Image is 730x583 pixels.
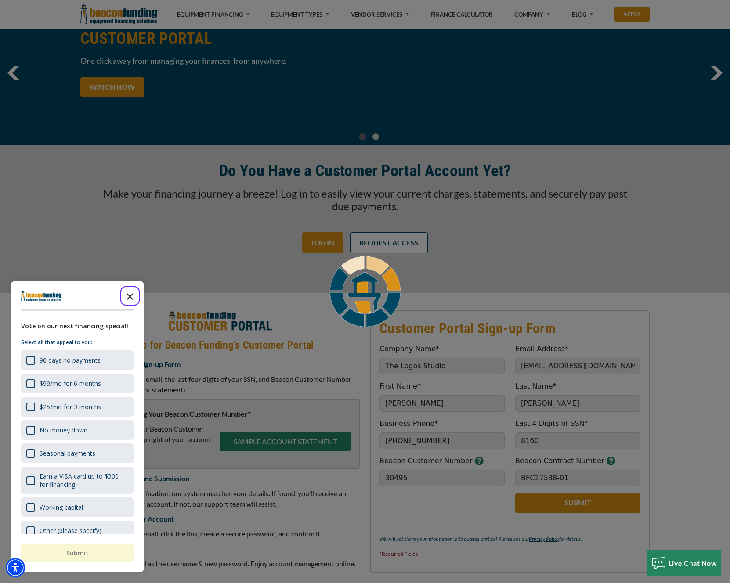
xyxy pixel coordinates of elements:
div: Other (please specify) [40,526,101,535]
img: Company logo [21,291,62,301]
button: Submit [21,544,134,562]
div: Working capital [40,503,83,511]
img: Loader icon [321,248,409,335]
div: Other (please specify) [21,521,134,540]
div: 90 days no payments [21,350,134,370]
div: No money down [21,420,134,440]
div: Seasonal payments [21,443,134,463]
div: Working capital [21,497,134,517]
p: Select all that appeal to you: [21,338,134,347]
span: Live Chat Now [669,559,717,567]
div: Accessibility Menu [6,558,25,577]
div: Survey [11,281,144,572]
div: $99/mo for 6 months [21,374,134,393]
div: Earn a VISA card up to $300 for financing [21,467,134,494]
div: Earn a VISA card up to $300 for financing [40,472,128,489]
div: $25/mo for 3 months [40,403,101,411]
div: No money down [40,426,87,434]
div: Vote on our next financing special! [21,321,134,331]
div: $25/mo for 3 months [21,397,134,417]
button: Live Chat Now [647,550,722,576]
div: 90 days no payments [40,356,101,364]
div: Seasonal payments [40,449,95,457]
button: Close the survey [121,287,139,305]
div: $99/mo for 6 months [40,379,101,388]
